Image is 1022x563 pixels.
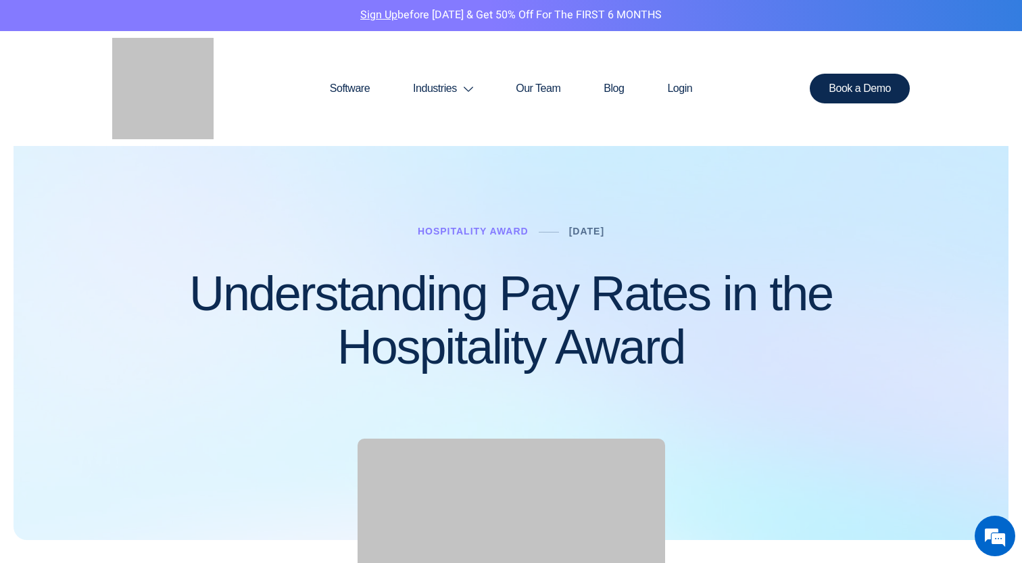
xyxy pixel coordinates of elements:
[360,7,397,23] a: Sign Up
[391,56,494,121] a: Industries
[829,83,891,94] span: Book a Demo
[646,56,714,121] a: Login
[810,74,910,103] a: Book a Demo
[569,226,604,237] a: [DATE]
[308,56,391,121] a: Software
[112,267,910,374] h1: Understanding Pay Rates in the Hospitality Award
[10,7,1012,24] p: before [DATE] & Get 50% Off for the FIRST 6 MONTHS
[494,56,582,121] a: Our Team
[582,56,646,121] a: Blog
[418,226,529,237] a: Hospitality Award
